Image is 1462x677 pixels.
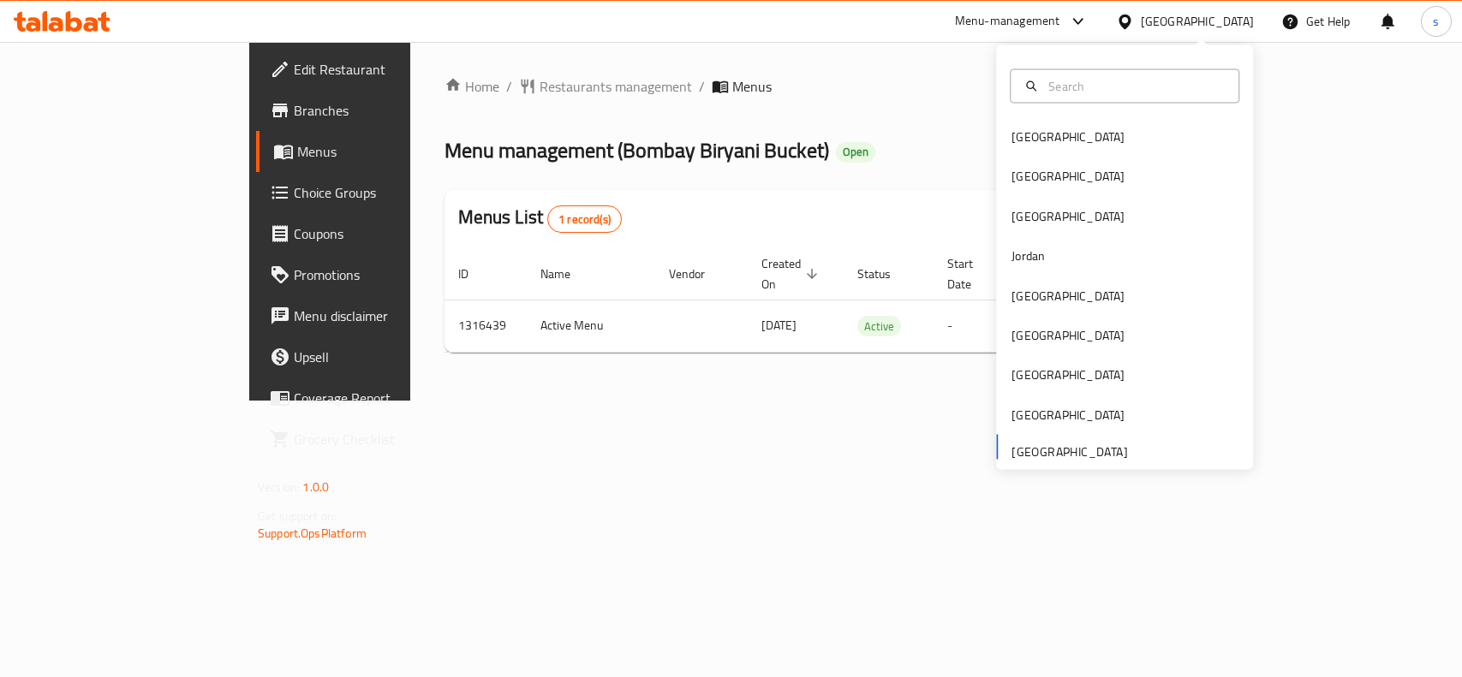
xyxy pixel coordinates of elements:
[1433,12,1439,31] span: s
[256,295,493,336] a: Menu disclaimer
[256,419,493,460] a: Grocery Checklist
[1011,128,1125,146] div: [GEOGRAPHIC_DATA]
[519,76,692,97] a: Restaurants management
[294,223,480,244] span: Coupons
[256,131,493,172] a: Menus
[256,254,493,295] a: Promotions
[1011,246,1045,265] div: Jordan
[294,59,480,80] span: Edit Restaurant
[761,314,797,336] span: [DATE]
[258,505,337,527] span: Get support on:
[445,131,829,169] span: Menu management ( Bombay Biryani Bucket )
[256,213,493,254] a: Coupons
[1011,167,1125,186] div: [GEOGRAPHIC_DATA]
[294,100,480,121] span: Branches
[548,211,621,228] span: 1 record(s)
[836,145,875,159] span: Open
[458,205,622,233] h2: Menus List
[294,182,480,203] span: Choice Groups
[256,49,493,90] a: Edit Restaurant
[955,11,1060,32] div: Menu-management
[1011,405,1125,424] div: [GEOGRAPHIC_DATA]
[857,316,901,336] div: Active
[256,377,493,419] a: Coverage Report
[1141,12,1254,31] div: [GEOGRAPHIC_DATA]
[458,264,491,284] span: ID
[294,388,480,408] span: Coverage Report
[258,476,300,498] span: Version:
[934,300,1016,352] td: -
[857,317,901,336] span: Active
[1011,206,1125,225] div: [GEOGRAPHIC_DATA]
[527,300,655,352] td: Active Menu
[258,522,367,544] a: Support.OpsPlatform
[302,476,329,498] span: 1.0.0
[506,76,512,97] li: /
[445,248,1296,353] table: enhanced table
[1011,365,1125,384] div: [GEOGRAPHIC_DATA]
[836,142,875,163] div: Open
[540,76,692,97] span: Restaurants management
[294,347,480,367] span: Upsell
[947,253,995,294] span: Start Date
[761,253,823,294] span: Created On
[445,76,1179,97] nav: breadcrumb
[294,306,480,326] span: Menu disclaimer
[294,429,480,449] span: Grocery Checklist
[256,336,493,377] a: Upsell
[1011,326,1125,345] div: [GEOGRAPHIC_DATA]
[547,205,622,233] div: Total records count
[699,76,705,97] li: /
[1011,286,1125,305] div: [GEOGRAPHIC_DATA]
[297,141,480,162] span: Menus
[857,264,913,284] span: Status
[256,90,493,131] a: Branches
[732,76,772,97] span: Menus
[669,264,727,284] span: Vendor
[256,172,493,213] a: Choice Groups
[1041,76,1228,95] input: Search
[294,264,480,285] span: Promotions
[540,264,593,284] span: Name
